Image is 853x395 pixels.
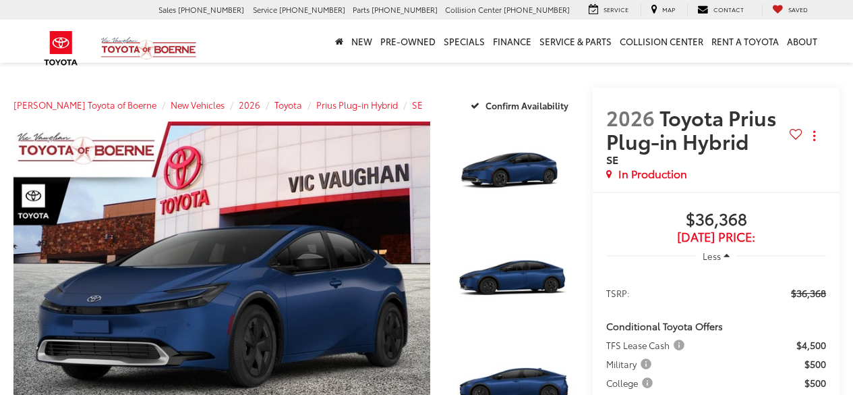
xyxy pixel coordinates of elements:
[279,4,345,15] span: [PHONE_NUMBER]
[606,286,630,300] span: TSRP:
[347,20,376,63] a: New
[606,338,687,352] span: TFS Lease Cash
[274,99,302,111] a: Toyota
[486,99,568,111] span: Confirm Availability
[802,124,826,148] button: Actions
[606,103,655,132] span: 2026
[535,20,616,63] a: Service & Parts: Opens in a new tab
[788,5,808,14] span: Saved
[762,4,818,16] a: My Saved Vehicles
[445,122,579,222] a: Expand Photo 1
[604,5,628,14] span: Service
[606,357,654,371] span: Military
[372,4,438,15] span: [PHONE_NUMBER]
[316,99,398,111] a: Prius Plug-in Hybrid
[804,376,826,390] span: $500
[703,250,721,262] span: Less
[662,5,675,14] span: Map
[707,20,783,63] a: Rent a Toyota
[606,151,618,167] span: SE
[791,286,826,300] span: $36,368
[606,230,826,244] span: [DATE] Price:
[353,4,370,15] span: Parts
[440,20,489,63] a: Specials
[783,20,821,63] a: About
[331,20,347,63] a: Home
[412,99,423,111] a: SE
[606,338,689,352] button: TFS Lease Cash
[606,319,723,333] span: Conditional Toyota Offers
[796,338,826,352] span: $4,500
[696,244,736,268] button: Less
[444,120,581,223] img: 2026 Toyota Prius Plug-in Hybrid SE
[606,103,777,155] span: Toyota Prius Plug-in Hybrid
[178,4,244,15] span: [PHONE_NUMBER]
[158,4,176,15] span: Sales
[376,20,440,63] a: Pre-Owned
[616,20,707,63] a: Collision Center
[606,376,657,390] button: College
[606,210,826,230] span: $36,368
[463,93,580,117] button: Confirm Availability
[445,4,502,15] span: Collision Center
[606,357,656,371] button: Military
[641,4,685,16] a: Map
[504,4,570,15] span: [PHONE_NUMBER]
[171,99,225,111] a: New Vehicles
[579,4,639,16] a: Service
[100,36,197,60] img: Vic Vaughan Toyota of Boerne
[804,357,826,371] span: $500
[606,376,655,390] span: College
[813,130,815,141] span: dropdown dots
[239,99,260,111] a: 2026
[687,4,754,16] a: Contact
[713,5,744,14] span: Contact
[489,20,535,63] a: Finance
[444,229,581,332] img: 2026 Toyota Prius Plug-in Hybrid SE
[36,26,86,70] img: Toyota
[13,99,156,111] a: [PERSON_NAME] Toyota of Boerne
[253,4,277,15] span: Service
[445,230,579,330] a: Expand Photo 2
[618,166,687,182] span: In Production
